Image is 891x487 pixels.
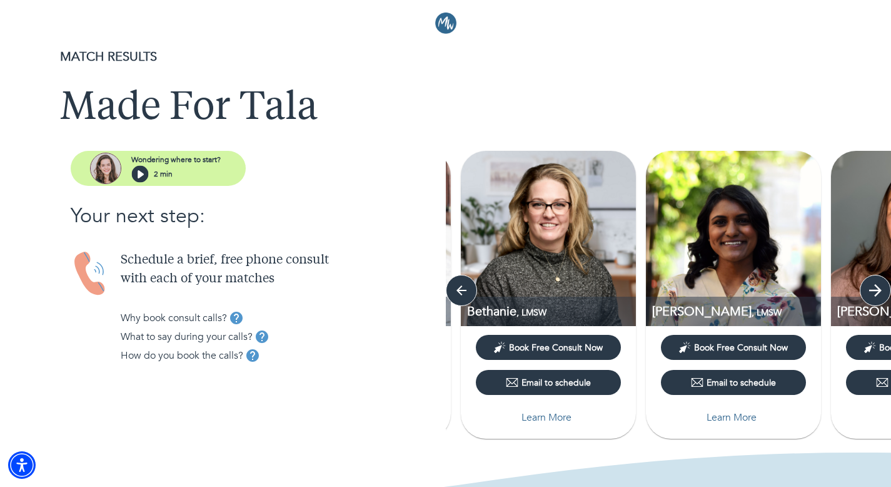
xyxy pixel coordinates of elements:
p: How do you book the calls? [121,348,243,363]
span: Book Free Consult Now [509,342,603,354]
button: tooltip [227,309,246,327]
p: Wondering where to start? [131,154,221,165]
img: Irene Syriac profile [646,151,821,326]
button: Book Free Consult Now [476,335,621,360]
p: Schedule a brief, free phone consult with each of your matches [121,251,446,289]
div: Email to schedule [506,376,591,389]
button: tooltip [243,346,262,365]
div: Email to schedule [691,376,776,389]
p: Why book consult calls? [121,310,227,326]
span: Book Free Consult Now [694,342,788,354]
img: Logo [435,13,456,34]
div: Accessibility Menu [8,451,36,479]
p: 2 min [154,168,173,180]
button: Email to schedule [476,370,621,395]
p: LMSW [652,303,821,320]
button: Learn More [661,405,806,430]
button: assistantWondering where to start?2 min [71,151,246,186]
p: LMSW [467,303,636,320]
p: Your next step: [71,201,446,231]
span: , LMSW [516,307,546,319]
p: What to say during your calls? [121,329,253,344]
button: Learn More [476,405,621,430]
span: , LMSW [752,307,782,319]
button: tooltip [253,327,271,346]
p: Learn More [521,410,571,425]
button: Email to schedule [661,370,806,395]
button: Book Free Consult Now [661,335,806,360]
img: Handset [71,251,111,297]
h1: Made For Tala [60,86,831,131]
img: Bethanie Railling profile [461,151,636,326]
img: assistant [90,153,121,184]
p: MATCH RESULTS [60,48,831,66]
p: Learn More [707,410,757,425]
